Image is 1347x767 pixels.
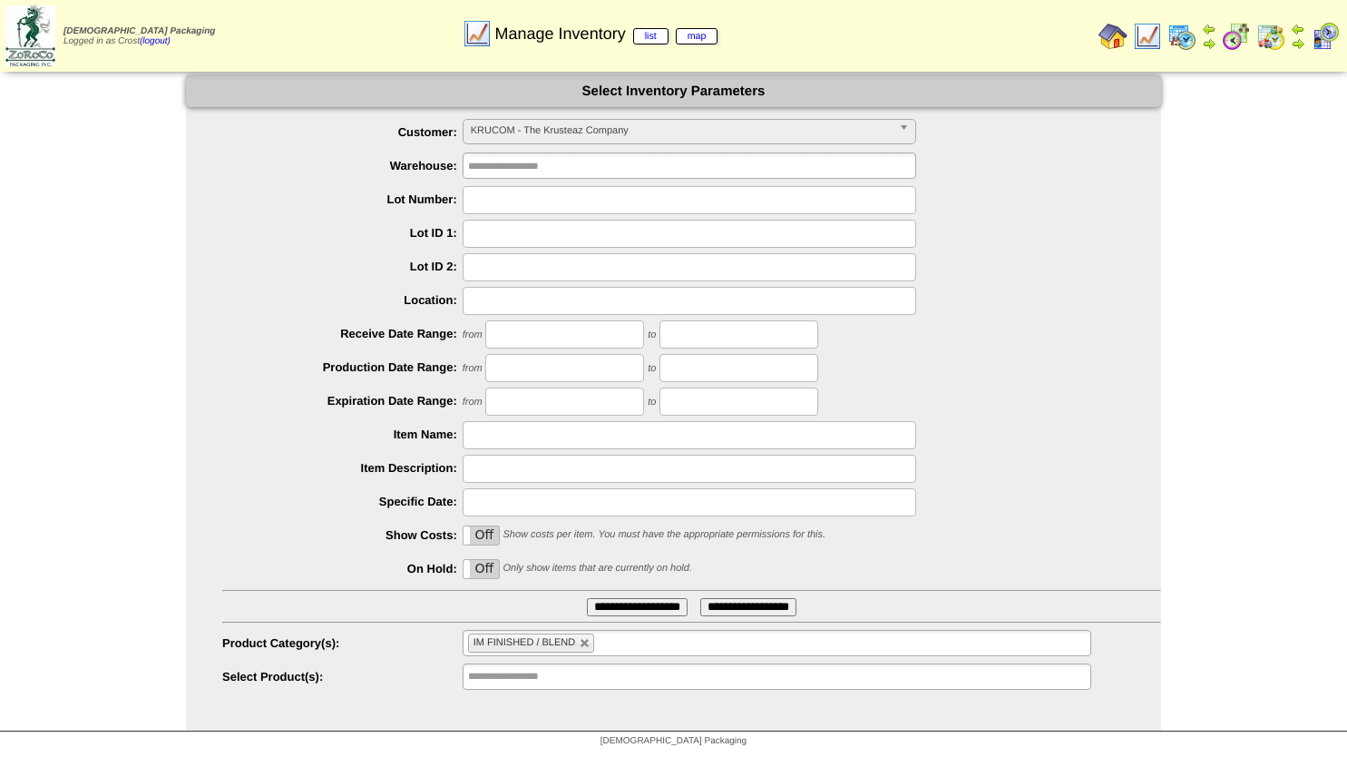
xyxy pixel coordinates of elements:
[222,360,463,374] label: Production Date Range:
[222,226,463,240] label: Lot ID 1:
[600,736,747,746] span: [DEMOGRAPHIC_DATA] Packaging
[186,75,1161,107] div: Select Inventory Parameters
[1222,22,1251,51] img: calendarblend.gif
[1133,22,1162,51] img: line_graph.gif
[1291,22,1305,36] img: arrowleft.gif
[222,192,463,206] label: Lot Number:
[5,5,55,66] img: zoroco-logo-small.webp
[1167,22,1196,51] img: calendarprod.gif
[222,293,463,307] label: Location:
[463,329,483,340] span: from
[648,397,656,408] span: to
[222,461,463,475] label: Item Description:
[463,363,483,374] span: from
[473,637,575,648] span: IM FINISHED / BLEND
[463,19,492,48] img: line_graph.gif
[140,36,171,46] a: (logout)
[471,120,892,142] span: KRUCOM - The Krusteaz Company
[463,397,483,408] span: from
[463,559,500,579] div: OnOff
[503,563,691,574] span: Only show items that are currently on hold.
[1291,36,1305,51] img: arrowright.gif
[222,495,463,508] label: Specific Date:
[464,526,499,545] label: Off
[63,26,215,36] span: [DEMOGRAPHIC_DATA] Packaging
[1256,22,1285,51] img: calendarinout.gif
[676,28,718,44] a: map
[1098,22,1127,51] img: home.gif
[495,25,718,44] span: Manage Inventory
[222,260,463,273] label: Lot ID 2:
[1202,36,1216,51] img: arrowright.gif
[633,28,669,44] a: list
[222,636,463,650] label: Product Category(s):
[222,159,463,172] label: Warehouse:
[503,529,825,540] span: Show costs per item. You must have the appropriate permissions for this.
[648,363,656,374] span: to
[63,26,215,46] span: Logged in as Crost
[222,394,463,408] label: Expiration Date Range:
[464,560,499,578] label: Off
[222,670,463,683] label: Select Product(s):
[1311,22,1340,51] img: calendarcustomer.gif
[222,428,463,441] label: Item Name:
[463,526,500,546] div: OnOff
[222,125,463,139] label: Customer:
[222,562,463,575] label: On Hold:
[222,528,463,542] label: Show Costs:
[222,327,463,340] label: Receive Date Range:
[648,329,656,340] span: to
[1202,22,1216,36] img: arrowleft.gif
